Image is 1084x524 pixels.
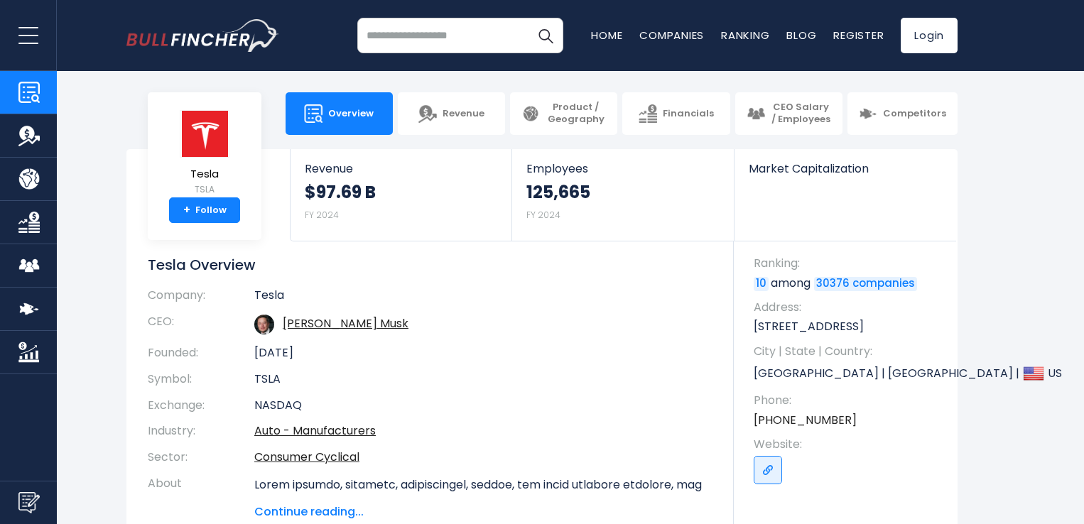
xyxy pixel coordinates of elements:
[180,183,229,196] small: TSLA
[148,393,254,419] th: Exchange:
[286,92,393,135] a: Overview
[254,503,712,520] span: Continue reading...
[148,366,254,393] th: Symbol:
[754,363,943,384] p: [GEOGRAPHIC_DATA] | [GEOGRAPHIC_DATA] | US
[180,168,229,180] span: Tesla
[510,92,617,135] a: Product / Geography
[126,19,279,52] img: bullfincher logo
[833,28,884,43] a: Register
[754,437,943,452] span: Website:
[443,108,484,120] span: Revenue
[749,162,942,175] span: Market Capitalization
[148,288,254,309] th: Company:
[291,149,511,241] a: Revenue $97.69 B FY 2024
[305,209,339,221] small: FY 2024
[148,309,254,340] th: CEO:
[254,449,359,465] a: Consumer Cyclical
[754,413,857,428] a: [PHONE_NUMBER]
[771,102,831,126] span: CEO Salary / Employees
[126,19,279,52] a: Go to homepage
[847,92,958,135] a: Competitors
[814,277,917,291] a: 30376 companies
[901,18,958,53] a: Login
[754,319,943,334] p: [STREET_ADDRESS]
[639,28,704,43] a: Companies
[735,92,842,135] a: CEO Salary / Employees
[305,181,376,203] strong: $97.69 B
[754,344,943,359] span: City | State | Country:
[528,18,563,53] button: Search
[283,315,408,332] a: ceo
[148,444,254,471] th: Sector:
[254,393,712,419] td: NASDAQ
[254,366,712,393] td: TSLA
[883,108,946,120] span: Competitors
[148,340,254,366] th: Founded:
[148,471,254,520] th: About
[735,149,956,200] a: Market Capitalization
[254,422,376,439] a: Auto - Manufacturers
[786,28,816,43] a: Blog
[546,102,606,126] span: Product / Geography
[721,28,769,43] a: Ranking
[754,277,769,291] a: 10
[526,162,719,175] span: Employees
[169,197,240,223] a: +Follow
[754,256,943,271] span: Ranking:
[591,28,622,43] a: Home
[526,181,590,203] strong: 125,665
[512,149,733,241] a: Employees 125,665 FY 2024
[663,108,714,120] span: Financials
[183,204,190,217] strong: +
[754,275,943,291] p: among
[148,418,254,444] th: Industry:
[754,456,782,484] a: Go to link
[526,209,560,221] small: FY 2024
[254,288,712,309] td: Tesla
[328,108,374,120] span: Overview
[179,109,230,198] a: Tesla TSLA
[148,256,712,274] h1: Tesla Overview
[254,340,712,366] td: [DATE]
[754,300,943,315] span: Address:
[305,162,497,175] span: Revenue
[622,92,730,135] a: Financials
[398,92,505,135] a: Revenue
[254,315,274,334] img: elon-musk.jpg
[754,393,943,408] span: Phone:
